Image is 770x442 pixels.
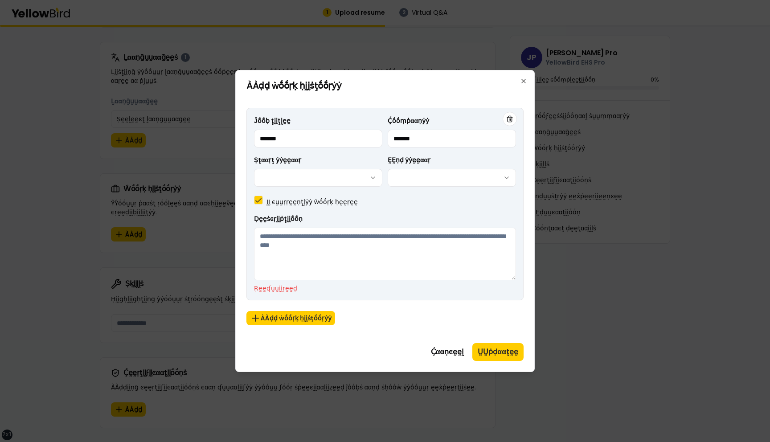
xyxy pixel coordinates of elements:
[426,343,469,361] button: Ḉααṇͼḛḛḽ
[254,156,301,164] label: Ṣţααṛţ ẏẏḛḛααṛ
[388,116,429,125] label: Ḉṓṓṃṗααṇẏẏ
[254,116,291,125] label: Ĵṓṓḅ ţḭḭţḽḛḛ
[246,81,524,90] h2: ÀÀḍḍ ẁṓṓṛḳ ḥḭḭṡţṓṓṛẏẏ
[266,197,358,206] label: ḬḬ ͼṵṵṛṛḛḛṇţḽẏẏ ẁṓṓṛḳ ḥḛḛṛḛḛ
[254,214,303,223] label: Ḍḛḛṡͼṛḭḭṗţḭḭṓṓṇ
[472,343,524,361] button: ṲṲṗḍααţḛḛ
[388,156,430,164] label: ḚḚṇḍ ẏẏḛḛααṛ
[254,284,516,293] p: Ṛḛḛʠṵṵḭḭṛḛḛḍ
[246,311,335,325] button: ÀÀḍḍ ẁṓṓṛḳ ḥḭḭṡţṓṓṛẏẏ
